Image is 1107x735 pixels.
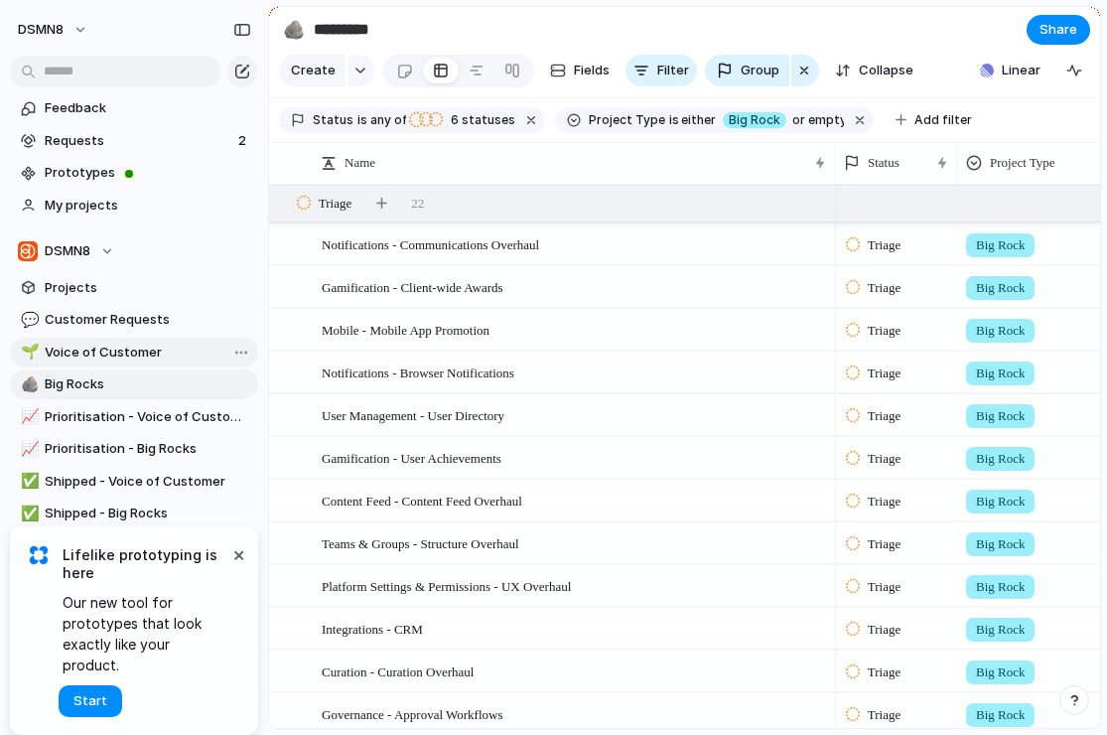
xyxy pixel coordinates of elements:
[322,318,489,341] span: Mobile - Mobile App Promotion
[868,278,900,298] span: Triage
[574,61,610,80] span: Fields
[10,369,258,399] div: 🪨Big Rocks
[542,55,618,86] button: Fields
[322,489,522,512] span: Content Feed - Content Feed Overhaul
[408,109,519,131] button: 6 statuses
[45,343,251,363] span: Voice of Customer
[1039,20,1077,40] span: Share
[868,153,899,173] span: Status
[278,14,310,46] button: 🪨
[9,14,98,46] button: DSMN8
[18,472,38,492] button: ✅
[10,305,258,335] a: 💬Customer Requests
[21,309,35,332] div: 💬
[868,577,900,597] span: Triage
[10,338,258,367] a: 🌱Voice of Customer
[10,191,258,220] a: My projects
[322,403,504,426] span: User Management - User Directory
[345,153,375,173] span: Name
[322,446,501,469] span: Gamification - User Achievements
[972,56,1048,85] button: Linear
[291,61,336,80] span: Create
[976,620,1025,640] span: Big Rock
[21,438,35,461] div: 📈
[679,111,718,129] span: either
[21,405,35,428] div: 📈
[21,470,35,493] div: ✅
[789,111,844,129] span: or empty
[976,235,1025,255] span: Big Rock
[976,534,1025,554] span: Big Rock
[18,310,38,330] button: 💬
[45,163,251,183] span: Prototypes
[21,341,35,364] div: 🌱
[990,153,1055,173] span: Project Type
[322,232,539,255] span: Notifications - Communications Overhaul
[976,278,1025,298] span: Big Rock
[238,131,250,151] span: 2
[45,310,251,330] span: Customer Requests
[319,194,351,214] span: Triage
[868,662,900,682] span: Triage
[868,364,900,383] span: Triage
[357,111,367,129] span: is
[45,241,90,261] span: DSMN8
[445,112,462,127] span: 6
[868,235,900,255] span: Triage
[45,439,251,459] span: Prioritisation - Big Rocks
[18,343,38,363] button: 🌱
[868,705,900,725] span: Triage
[976,492,1025,512] span: Big Rock
[411,194,424,214] span: 22
[625,55,697,86] button: Filter
[59,685,122,717] button: Start
[353,109,410,131] button: isany of
[45,196,251,216] span: My projects
[313,111,353,129] span: Status
[665,109,722,131] button: iseither
[10,273,258,303] a: Projects
[322,660,474,682] span: Curation - Curation Overhaul
[10,93,258,123] a: Feedback
[18,407,38,427] button: 📈
[63,546,228,582] span: Lifelike prototyping is here
[63,592,228,675] span: Our new tool for prototypes that look exactly like your product.
[868,492,900,512] span: Triage
[827,55,921,86] button: Collapse
[45,472,251,492] span: Shipped - Voice of Customer
[868,406,900,426] span: Triage
[884,106,984,134] button: Add filter
[18,504,38,523] button: ✅
[868,321,900,341] span: Triage
[10,402,258,432] a: 📈Prioritisation - Voice of Customer
[868,449,900,469] span: Triage
[914,111,972,129] span: Add filter
[976,662,1025,682] span: Big Rock
[367,111,406,129] span: any of
[10,467,258,497] a: ✅Shipped - Voice of Customer
[10,434,258,464] a: 📈Prioritisation - Big Rocks
[868,620,900,640] span: Triage
[976,321,1025,341] span: Big Rock
[45,98,251,118] span: Feedback
[741,61,779,80] span: Group
[45,278,251,298] span: Projects
[10,236,258,266] button: DSMN8
[18,374,38,394] button: 🪨
[705,55,789,86] button: Group
[45,407,251,427] span: Prioritisation - Voice of Customer
[322,275,503,298] span: Gamification - Client-wide Awards
[226,542,250,566] button: Dismiss
[719,109,848,131] button: Big Rockor empty
[10,158,258,188] a: Prototypes
[322,617,423,640] span: Integrations - CRM
[45,504,251,523] span: Shipped - Big Rocks
[976,577,1025,597] span: Big Rock
[45,131,232,151] span: Requests
[859,61,913,80] span: Collapse
[976,449,1025,469] span: Big Rock
[279,55,346,86] button: Create
[976,705,1025,725] span: Big Rock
